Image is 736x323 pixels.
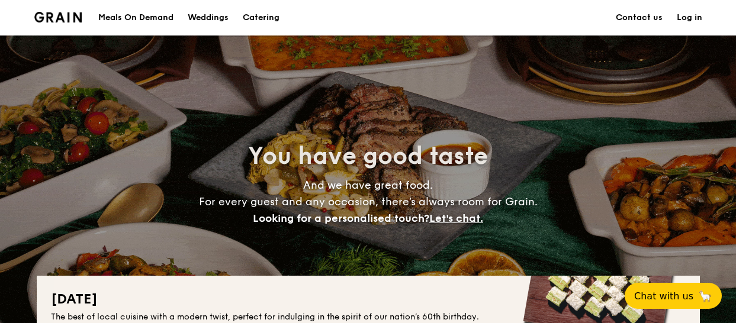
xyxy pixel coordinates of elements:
[34,12,82,22] img: Grain
[634,290,693,302] span: Chat with us
[51,311,686,323] div: The best of local cuisine with a modern twist, perfect for indulging in the spirit of our nation’...
[253,212,429,225] span: Looking for a personalised touch?
[34,12,82,22] a: Logotype
[51,290,686,309] h2: [DATE]
[698,289,712,303] span: 🦙
[625,283,722,309] button: Chat with us🦙
[429,212,483,225] span: Let's chat.
[199,179,538,225] span: And we have great food. For every guest and any occasion, there’s always room for Grain.
[248,142,488,170] span: You have good taste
